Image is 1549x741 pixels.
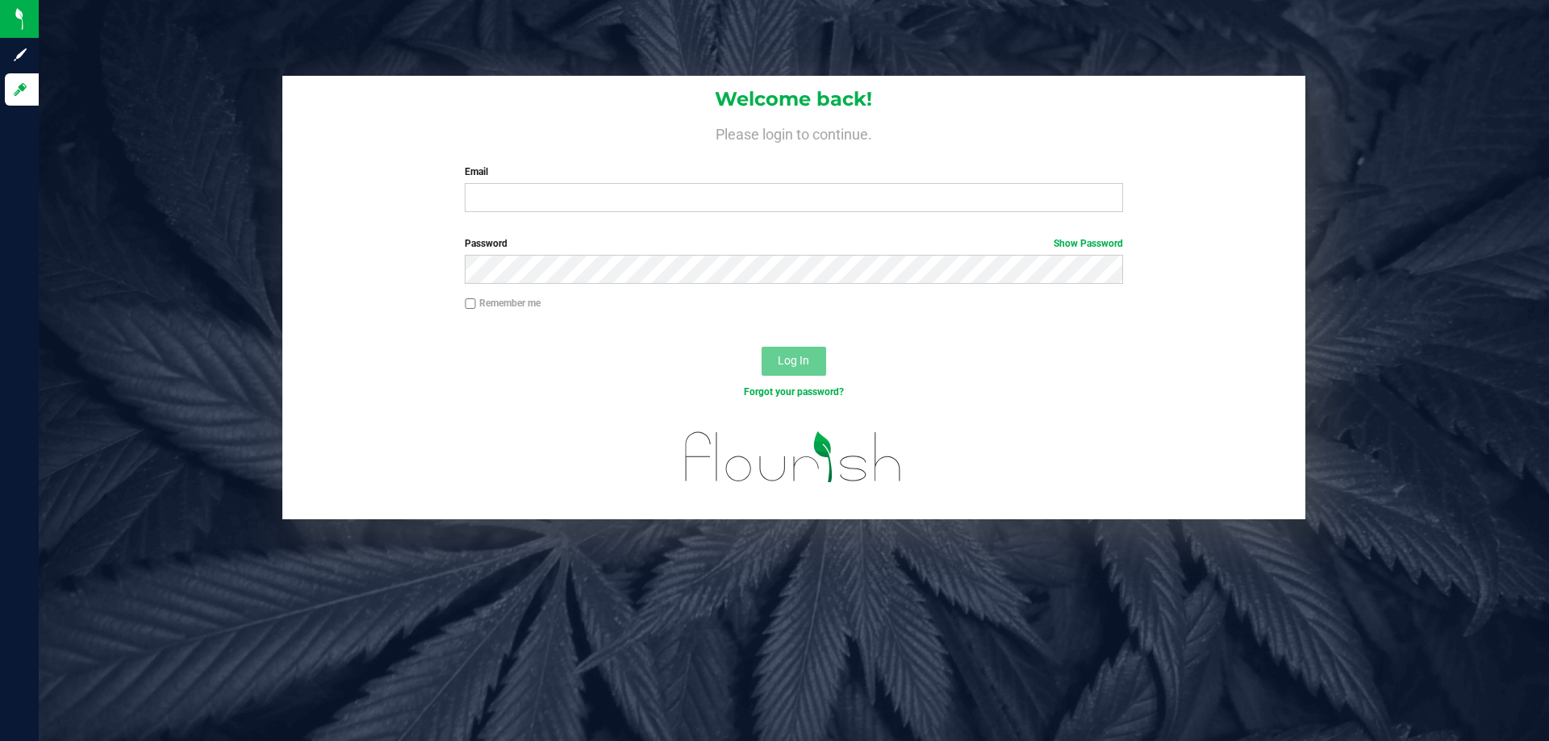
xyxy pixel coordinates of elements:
[778,354,809,367] span: Log In
[666,416,921,498] img: flourish_logo.svg
[465,164,1122,179] label: Email
[1054,238,1123,249] a: Show Password
[282,123,1305,142] h4: Please login to continue.
[465,238,507,249] span: Password
[282,89,1305,110] h1: Welcome back!
[12,47,28,63] inline-svg: Sign up
[465,296,541,310] label: Remember me
[762,347,826,376] button: Log In
[744,386,844,398] a: Forgot your password?
[465,298,476,310] input: Remember me
[12,81,28,98] inline-svg: Log in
